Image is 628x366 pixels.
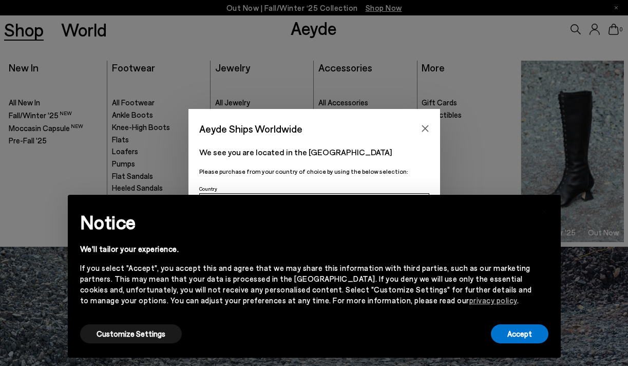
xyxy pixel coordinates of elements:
h2: Notice [80,209,532,235]
p: We see you are located in the [GEOGRAPHIC_DATA] [199,146,429,158]
button: Close this notice [532,198,557,223]
p: Please purchase from your country of choice by using the below selection: [199,167,429,176]
div: We'll tailor your experience. [80,244,532,254]
button: Close [417,121,433,136]
button: Accept [491,324,548,343]
a: privacy policy [469,296,517,305]
span: Aeyde Ships Worldwide [199,120,302,138]
div: If you select "Accept", you accept this and agree that we may share this information with third p... [80,263,532,306]
span: Country [199,186,217,192]
button: Customize Settings [80,324,182,343]
span: × [541,203,548,217]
